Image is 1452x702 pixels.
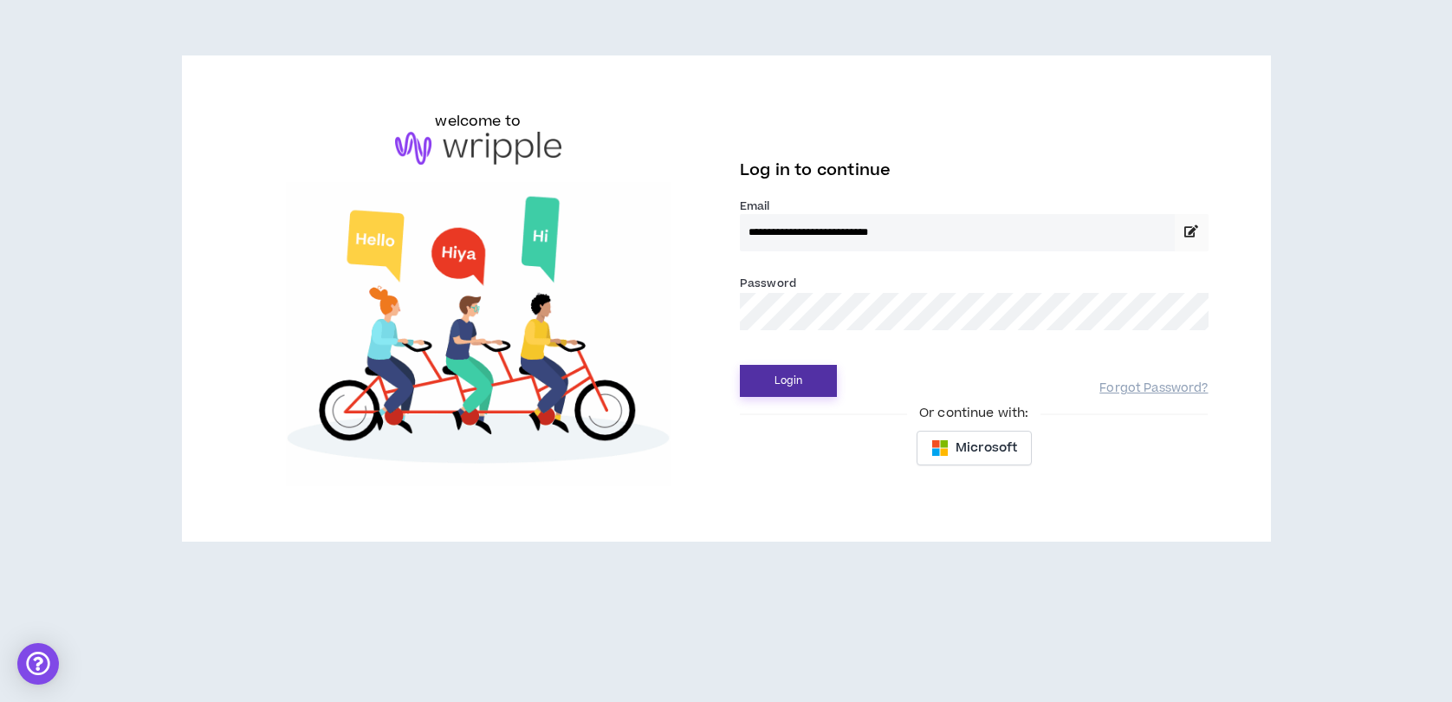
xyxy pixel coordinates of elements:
[395,132,561,165] img: logo-brand.png
[1099,380,1208,397] a: Forgot Password?
[917,431,1032,465] button: Microsoft
[244,182,713,487] img: Welcome to Wripple
[740,276,796,291] label: Password
[740,365,837,397] button: Login
[435,111,521,132] h6: welcome to
[740,198,1209,214] label: Email
[956,439,1017,458] span: Microsoft
[740,159,891,181] span: Log in to continue
[17,643,59,685] div: Open Intercom Messenger
[907,404,1040,423] span: Or continue with:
